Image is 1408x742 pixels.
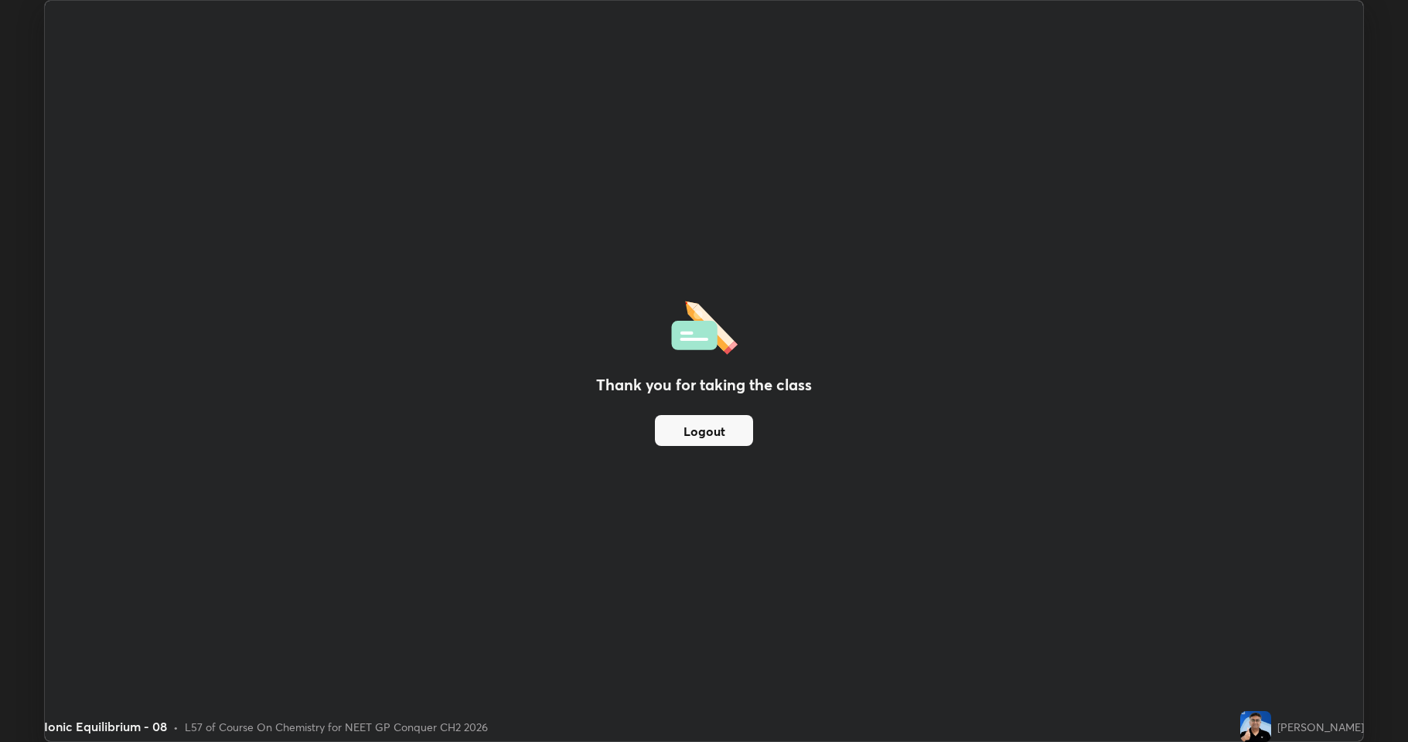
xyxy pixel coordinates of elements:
[655,415,753,446] button: Logout
[596,373,812,397] h2: Thank you for taking the class
[1277,719,1364,735] div: [PERSON_NAME]
[1240,711,1271,742] img: 70078ab83c4441578058b208f417289e.jpg
[44,717,167,736] div: Ionic Equilibrium - 08
[173,719,179,735] div: •
[185,719,488,735] div: L57 of Course On Chemistry for NEET GP Conquer CH2 2026
[671,296,738,355] img: offlineFeedback.1438e8b3.svg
